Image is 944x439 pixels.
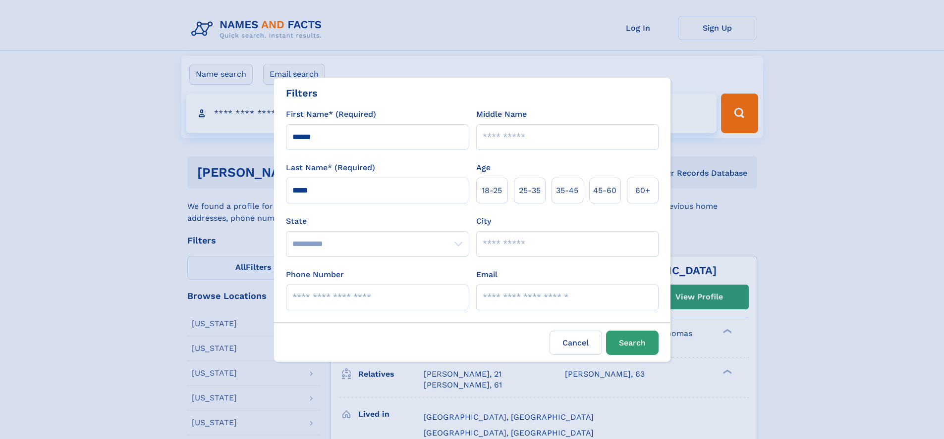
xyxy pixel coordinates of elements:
[286,269,344,281] label: Phone Number
[286,162,375,174] label: Last Name* (Required)
[482,185,502,196] span: 18‑25
[476,108,527,120] label: Middle Name
[476,162,491,174] label: Age
[476,215,491,227] label: City
[519,185,541,196] span: 25‑35
[476,269,498,281] label: Email
[286,108,376,120] label: First Name* (Required)
[635,185,650,196] span: 60+
[286,86,318,100] div: Filters
[550,331,602,355] label: Cancel
[556,185,578,196] span: 35‑45
[286,215,468,227] label: State
[593,185,616,196] span: 45‑60
[606,331,659,355] button: Search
